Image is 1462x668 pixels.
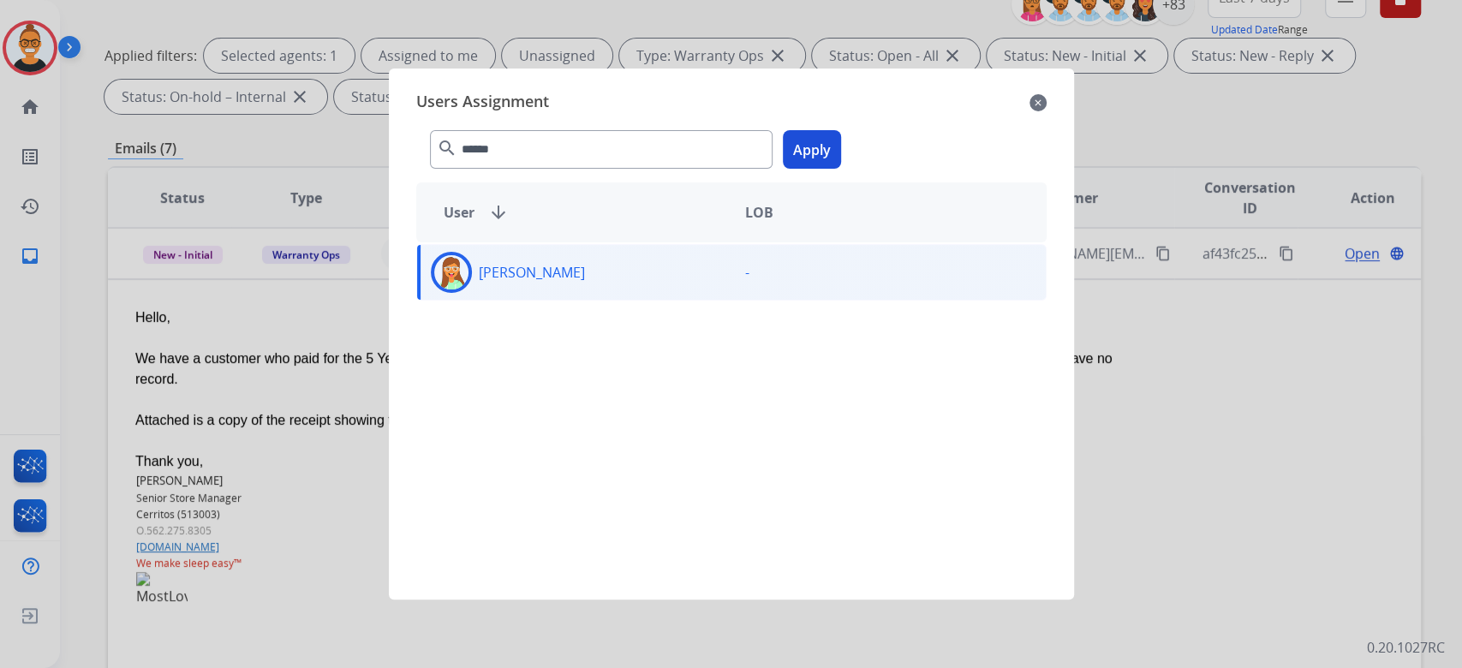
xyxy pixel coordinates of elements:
mat-icon: search [437,138,457,158]
div: User [430,202,731,223]
span: Users Assignment [416,89,549,116]
span: LOB [745,202,773,223]
p: - [745,262,749,283]
mat-icon: close [1029,92,1047,113]
button: Apply [783,130,841,169]
p: [PERSON_NAME] [479,262,585,283]
mat-icon: arrow_downward [488,202,509,223]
